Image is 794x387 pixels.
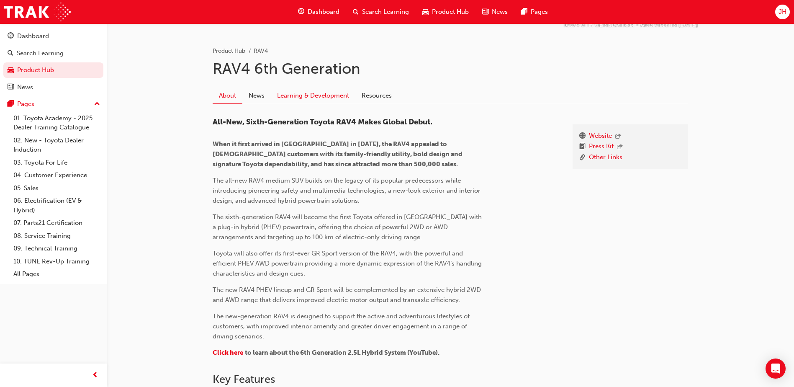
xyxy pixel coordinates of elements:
button: Pages [3,96,103,112]
span: prev-icon [92,370,98,381]
a: All Pages [10,268,103,281]
span: outbound-icon [617,144,623,151]
div: News [17,83,33,92]
a: Other Links [589,152,622,163]
a: 07. Parts21 Certification [10,217,103,230]
a: 10. TUNE Rev-Up Training [10,255,103,268]
span: to learn about the 6th Generation 2.5L Hybrid System (YouTube). [245,349,439,356]
a: Click here [213,349,243,356]
span: Search Learning [362,7,409,17]
a: News [242,88,271,103]
span: car-icon [8,67,14,74]
img: Trak [4,3,71,21]
a: 09. Technical Training [10,242,103,255]
a: 04. Customer Experience [10,169,103,182]
a: Product Hub [3,62,103,78]
a: Dashboard [3,28,103,44]
a: Learning & Development [271,88,355,103]
h2: Key Features [213,373,688,386]
a: 02. New - Toyota Dealer Induction [10,134,103,156]
a: pages-iconPages [514,3,555,21]
a: 06. Electrification (EV & Hybrid) [10,194,103,217]
span: All-New, Sixth-Generation Toyota RAV4 Makes Global Debut. [213,117,432,126]
span: News [492,7,508,17]
span: Pages [531,7,548,17]
span: The new-generation RAV4 is designed to support the active and adventurous lifestyles of customers... [213,312,471,340]
div: Search Learning [17,49,64,58]
div: Dashboard [17,31,49,41]
a: About [213,88,242,104]
a: 05. Sales [10,182,103,195]
a: Website [589,131,612,142]
a: Resources [355,88,398,103]
span: search-icon [8,50,13,57]
li: RAV4 [254,46,268,56]
a: car-iconProduct Hub [416,3,475,21]
span: news-icon [8,84,14,91]
h1: RAV4 6th Generation [213,59,688,78]
span: Toyota will also offer its first-ever GR Sport version of the RAV4, with the powerful and efficie... [213,250,483,277]
a: 08. Service Training [10,230,103,243]
span: outbound-icon [615,133,621,140]
a: news-iconNews [475,3,514,21]
a: Press Kit [589,142,614,152]
a: 03. Toyota For Life [10,156,103,169]
a: guage-iconDashboard [291,3,346,21]
span: guage-icon [298,7,304,17]
button: DashboardSearch LearningProduct HubNews [3,27,103,96]
button: JH [775,5,790,19]
a: 01. Toyota Academy - 2025 Dealer Training Catalogue [10,112,103,134]
a: search-iconSearch Learning [346,3,416,21]
a: Product Hub [213,47,245,54]
div: Pages [17,99,34,109]
span: news-icon [482,7,488,17]
span: Product Hub [432,7,469,17]
span: guage-icon [8,33,14,40]
span: car-icon [422,7,429,17]
span: booktick-icon [579,142,586,152]
span: link-icon [579,152,586,163]
span: JH [779,7,786,17]
span: Dashboard [308,7,339,17]
p: RAV4 6TH GENERATION - ARRIVING IN [DATE] [564,20,698,30]
span: The all-new RAV4 medium SUV builds on the legacy of its popular predecessors while introducing pi... [213,177,482,204]
span: search-icon [353,7,359,17]
a: Search Learning [3,46,103,61]
span: pages-icon [521,7,527,17]
span: www-icon [579,131,586,142]
span: When it first arrived in [GEOGRAPHIC_DATA] in [DATE], the RAV4 appealed to [DEMOGRAPHIC_DATA] cus... [213,140,464,168]
a: News [3,80,103,95]
span: The new RAV4 PHEV lineup and GR Sport will be complemented by an extensive hybrid 2WD and AWD ran... [213,286,483,304]
span: pages-icon [8,101,14,108]
span: The sixth-generation RAV4 will become the first Toyota offered in [GEOGRAPHIC_DATA] with a plug-i... [213,213,483,241]
div: Open Intercom Messenger [766,359,786,379]
span: up-icon [94,99,100,110]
